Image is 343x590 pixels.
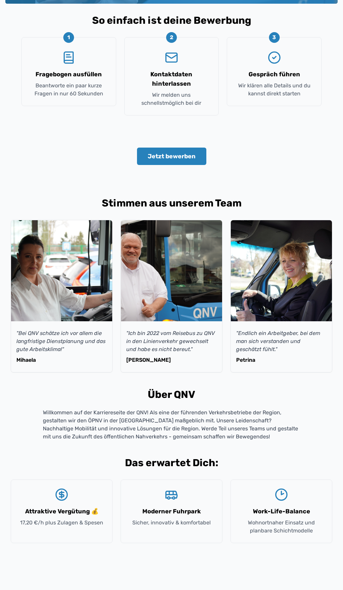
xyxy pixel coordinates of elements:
div: 3 [269,32,280,43]
p: Sicher, innovativ & komfortabel [132,519,211,527]
p: Willkommen auf der Karriereseite der QNV! Als eine der führenden Verkehrsbetriebe der Region, ges... [43,409,300,441]
h3: Fragebogen ausfüllen [36,70,102,79]
h3: Moderner Fuhrpark [142,507,201,516]
h2: So einfach ist deine Bewerbung [11,14,332,26]
svg: Mail [165,51,178,64]
svg: CircleCheck [268,51,281,64]
h2: Stimmen aus unserem Team [11,197,332,209]
p: Beantworte ein paar kurze Fragen in nur 60 Sekunden [30,82,108,98]
svg: Clock2 [275,488,288,501]
p: "Endlich ein Arbeitgeber, bei dem man sich verstanden und geschätzt fühlt." [236,329,327,353]
p: "Bei QNV schätze ich vor allem die langfristige Dienstplanung und das gute Arbeitsklima!" [16,329,107,353]
button: Jetzt bewerben [137,148,206,165]
svg: Bus [165,488,178,501]
p: [PERSON_NAME] [126,356,217,364]
div: 2 [166,32,177,43]
p: 17,20 €/h plus Zulagen & Spesen [20,519,103,527]
h3: Work-Life-Balance [253,507,310,516]
p: Wir melden uns schnellstmöglich bei dir [133,91,211,107]
p: Wohnortnaher Einsatz und planbare Schichtmodelle [239,519,324,535]
p: Mihaela [16,356,107,364]
p: "Ich bin 2022 vom Reisebus zu QNV in den Linienverkehr gewechselt und habe es nicht bereut." [126,329,217,353]
p: Wir klären alle Details und du kannst direkt starten [235,82,313,98]
h3: Kontaktdaten hinterlassen [133,70,211,88]
h3: Attraktive Vergütung 💰 [25,507,98,516]
svg: BookText [62,51,75,64]
h2: Über QNV [11,389,332,401]
div: 1 [63,32,74,43]
h3: Gespräch führen [249,70,300,79]
svg: CircleDollarSign [55,488,68,501]
h2: Das erwartet Dich: [11,457,332,469]
p: Petrina [236,356,327,364]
